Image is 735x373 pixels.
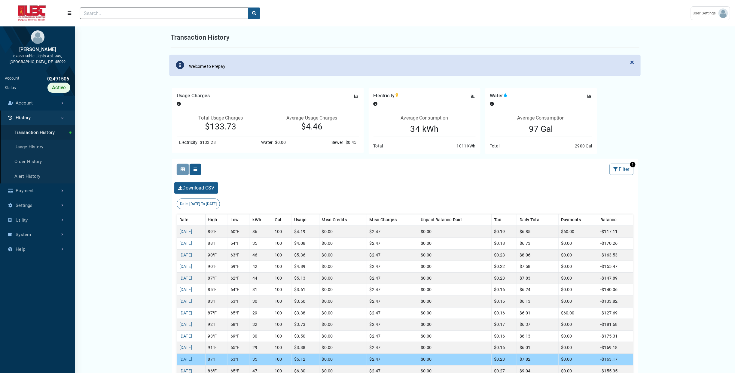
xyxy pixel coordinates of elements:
[250,354,272,365] td: 35
[5,5,59,21] img: ALTSK Logo
[292,354,319,365] td: $5.12
[332,139,343,146] div: Sewer
[292,330,319,342] td: $3.50
[492,296,517,308] td: $0.16
[343,139,357,146] div: $0.45
[5,46,70,53] div: [PERSON_NAME]
[598,307,633,319] td: -$127.69
[319,249,367,261] td: $0.00
[418,238,491,250] td: $0.00
[367,307,418,319] td: $2.47
[250,249,272,261] td: 46
[250,330,272,342] td: 30
[367,214,418,226] th: Misc Charges
[598,261,633,273] td: -$155.47
[292,284,319,296] td: $3.61
[559,330,598,342] td: $0.00
[80,8,249,19] input: Search
[517,354,559,365] td: $7.82
[179,357,192,362] a: [DATE]
[272,272,292,284] td: 100
[179,334,192,339] a: [DATE]
[492,319,517,331] td: $0.17
[205,214,228,226] th: High
[228,284,250,296] td: 64°F
[490,143,500,149] div: Total
[418,342,491,354] td: $0.00
[492,261,517,273] td: $0.22
[367,261,418,273] td: $2.47
[418,284,491,296] td: $0.00
[5,75,19,83] div: Account
[517,307,559,319] td: $6.01
[272,342,292,354] td: 100
[205,354,228,365] td: 87°F
[559,272,598,284] td: $0.00
[367,249,418,261] td: $2.47
[250,296,272,308] td: 30
[5,53,70,65] div: 67868 Kuhic Lights Apt. 945, [GEOGRAPHIC_DATA], DE- 45099
[559,284,598,296] td: $0.00
[292,342,319,354] td: $3.38
[517,272,559,284] td: $7.83
[630,162,636,167] span: 1
[418,272,491,284] td: $0.00
[354,93,359,99] button: Chart for Usage Charges
[177,114,265,122] p: Total Usage Charges
[598,284,633,296] td: -$140.06
[319,272,367,284] td: $0.00
[319,214,367,226] th: Misc Credits
[418,307,491,319] td: $0.00
[174,182,218,194] button: Download CSV
[292,272,319,284] td: $5.13
[292,296,319,308] td: $3.50
[367,284,418,296] td: $2.47
[374,93,400,99] h2: Electricity
[292,238,319,250] td: $4.08
[19,75,70,83] div: 02491506
[418,214,491,226] th: Unpaid Balance Paid
[559,319,598,331] td: $0.00
[517,319,559,331] td: $6.37
[250,284,272,296] td: 31
[492,330,517,342] td: $0.16
[367,319,418,331] td: $2.47
[490,93,508,99] h2: Water
[492,272,517,284] td: $0.23
[559,249,598,261] td: $0.00
[367,342,418,354] td: $2.47
[517,249,559,261] td: $8.06
[418,226,491,238] td: $0.00
[272,319,292,331] td: 100
[517,296,559,308] td: $6.13
[292,226,319,238] td: $4.19
[228,272,250,284] td: 62°F
[598,214,633,226] th: Balance
[492,238,517,250] td: $0.18
[559,354,598,365] td: $0.00
[250,214,272,226] th: kWh
[250,307,272,319] td: 29
[179,287,192,292] a: [DATE]
[205,261,228,273] td: 90°F
[292,214,319,226] th: Usage
[374,143,383,149] div: Total
[265,122,359,132] p: $4.46
[598,226,633,238] td: -$117.11
[367,226,418,238] td: $2.47
[319,296,367,308] td: $0.00
[272,214,292,226] th: Gal
[598,330,633,342] td: -$175.31
[598,272,633,284] td: -$147.89
[273,139,286,146] div: $0.00
[492,214,517,226] th: Tax
[205,238,228,250] td: 88°F
[250,261,272,273] td: 42
[691,6,730,20] a: User Settings
[228,249,250,261] td: 63°F
[265,114,359,122] p: Average Usage Charges
[559,307,598,319] td: $60.00
[179,299,192,304] a: [DATE]
[319,261,367,273] td: $0.00
[292,319,319,331] td: $3.73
